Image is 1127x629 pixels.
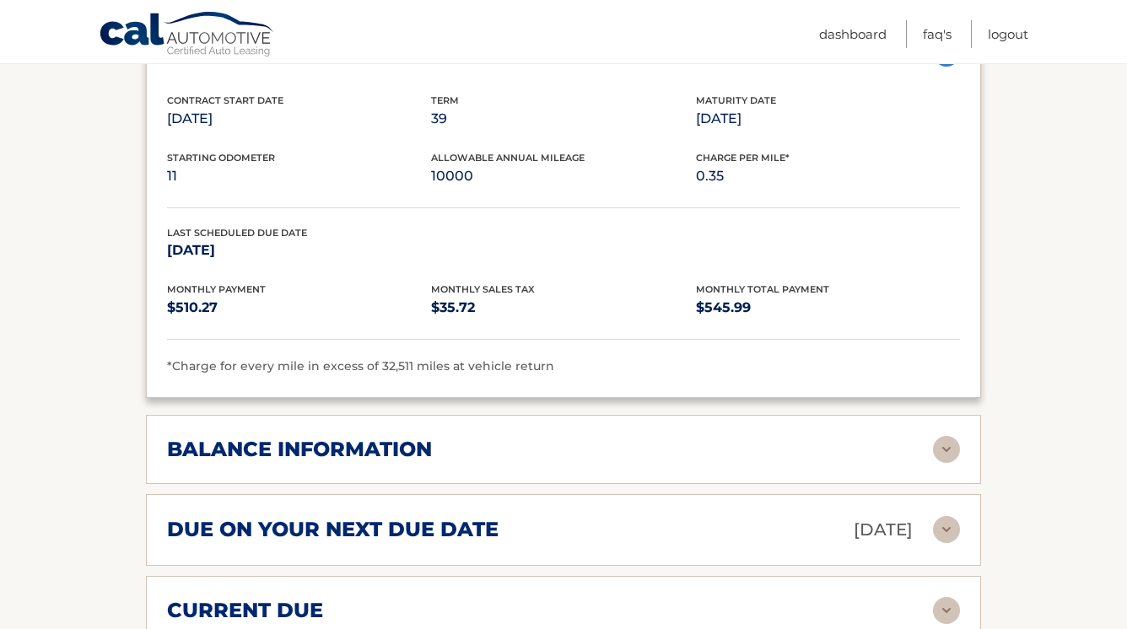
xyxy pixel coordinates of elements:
[431,107,695,131] p: 39
[167,437,432,462] h2: balance information
[99,11,276,60] a: Cal Automotive
[167,152,275,164] span: Starting Odometer
[167,517,499,542] h2: due on your next due date
[431,164,695,188] p: 10000
[696,152,790,164] span: Charge Per Mile*
[167,239,431,262] p: [DATE]
[988,20,1028,48] a: Logout
[167,358,554,374] span: *Charge for every mile in excess of 32,511 miles at vehicle return
[696,107,960,131] p: [DATE]
[167,598,323,623] h2: current due
[696,94,776,106] span: Maturity Date
[167,94,283,106] span: Contract Start Date
[819,20,887,48] a: Dashboard
[167,296,431,320] p: $510.27
[933,436,960,463] img: accordion-rest.svg
[933,597,960,624] img: accordion-rest.svg
[696,296,960,320] p: $545.99
[431,152,585,164] span: Allowable Annual Mileage
[431,94,459,106] span: Term
[431,283,535,295] span: Monthly Sales Tax
[923,20,952,48] a: FAQ's
[167,107,431,131] p: [DATE]
[696,283,829,295] span: Monthly Total Payment
[696,164,960,188] p: 0.35
[167,283,266,295] span: Monthly Payment
[167,227,307,239] span: Last Scheduled Due Date
[431,296,695,320] p: $35.72
[167,164,431,188] p: 11
[854,515,913,545] p: [DATE]
[933,516,960,543] img: accordion-rest.svg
